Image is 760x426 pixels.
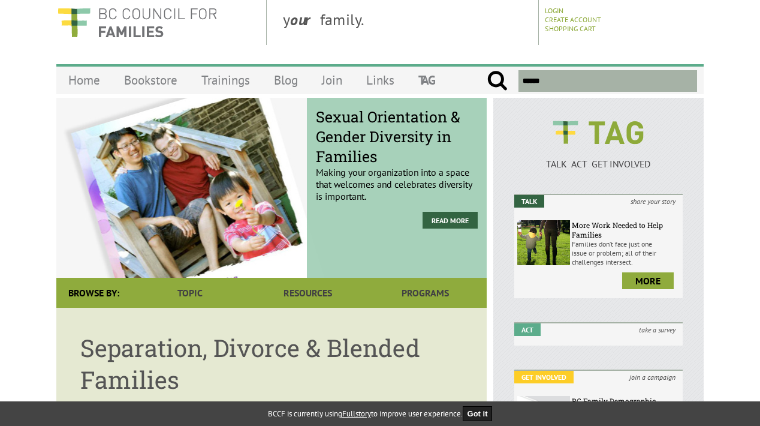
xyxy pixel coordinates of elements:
[572,220,680,239] h6: More Work Needed to Help Families
[572,396,680,415] h6: BC Family Demographic Infographics
[514,146,683,170] a: TALK ACT GET INVOLVED
[622,371,683,383] i: join a campaign
[514,323,541,336] em: Act
[310,66,354,94] a: Join
[623,195,683,208] i: share your story
[342,409,371,419] a: Fullstory
[262,66,310,94] a: Blog
[622,272,674,289] a: more
[80,332,463,395] h1: Separation, Divorce & Blended Families
[112,66,189,94] a: Bookstore
[406,66,453,94] a: TAG
[423,212,478,229] a: Read More
[56,66,112,94] a: Home
[545,6,563,15] a: Login
[316,107,478,166] span: Sexual Orientation & Gender Diversity in Families
[354,66,406,94] a: Links
[514,195,544,208] em: Talk
[189,66,262,94] a: Trainings
[290,10,320,29] strong: our
[487,70,508,92] input: Submit
[544,110,652,155] img: BCCF's TAG Logo
[131,278,249,308] a: Topic
[463,406,493,421] button: Got it
[514,158,683,170] p: TALK ACT GET INVOLVED
[56,278,131,308] div: Browse By:
[572,239,680,266] p: Families don’t face just one issue or problem; all of their challenges intersect.
[632,323,683,336] i: take a survey
[249,278,366,308] a: Resources
[367,278,484,308] a: Programs
[514,371,574,383] em: Get Involved
[545,24,596,33] a: Shopping Cart
[545,15,601,24] a: Create Account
